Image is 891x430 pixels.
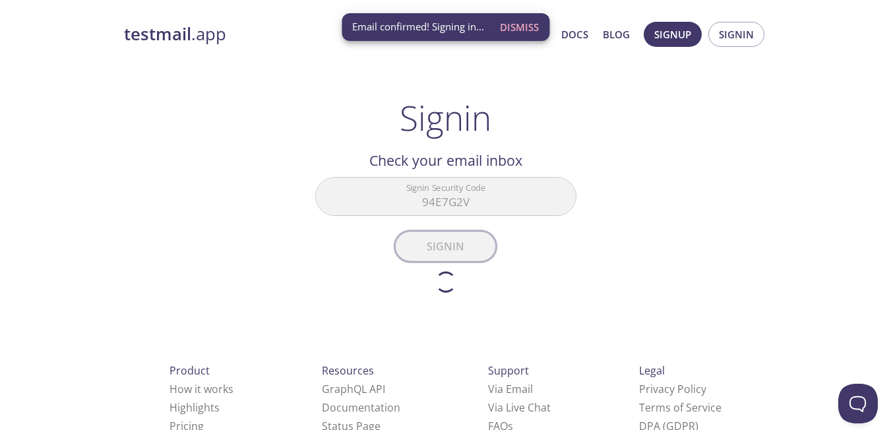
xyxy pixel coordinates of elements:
span: Resources [322,363,374,378]
a: How it works [169,382,233,396]
span: Support [488,363,529,378]
a: GraphQL API [322,382,385,396]
span: Product [169,363,210,378]
a: Blog [603,26,630,43]
button: Signin [708,22,764,47]
h2: Check your email inbox [315,149,576,172]
a: Via Email [488,382,533,396]
a: Documentation [322,400,400,415]
button: Signup [644,22,702,47]
a: Privacy Policy [639,382,706,396]
span: Signin [719,26,754,43]
iframe: Help Scout Beacon - Open [838,384,878,423]
a: testmail.app [124,23,434,46]
a: Highlights [169,400,220,415]
a: Docs [561,26,588,43]
a: Via Live Chat [488,400,551,415]
strong: testmail [124,22,191,46]
span: Legal [639,363,665,378]
span: Signup [654,26,691,43]
span: Dismiss [500,18,539,36]
a: Terms of Service [639,400,722,415]
span: Email confirmed! Signing in... [352,20,484,34]
h1: Signin [400,98,491,137]
button: Dismiss [495,15,544,40]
